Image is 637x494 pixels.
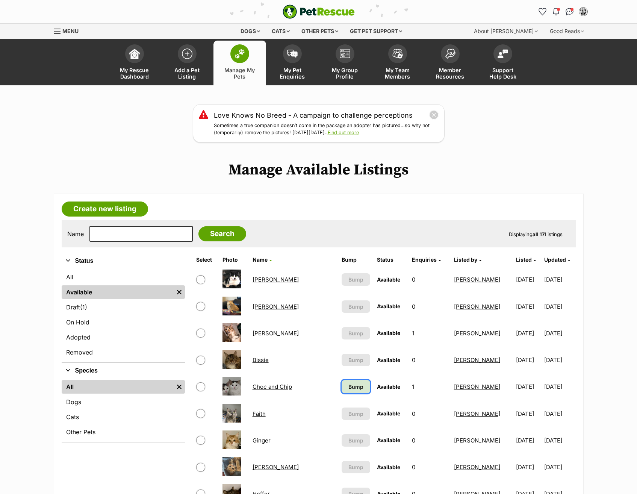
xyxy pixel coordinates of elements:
img: pet-enquiries-icon-7e3ad2cf08bfb03b45e93fb7055b45f3efa6380592205ae92323e6603595dc1f.svg [287,50,298,58]
td: [DATE] [513,347,543,373]
div: Other pets [296,24,343,39]
span: Support Help Desk [486,67,520,80]
a: [PERSON_NAME] [454,383,500,390]
span: Available [377,383,400,390]
span: Name [253,256,268,263]
span: Bump [348,463,363,471]
div: Get pet support [345,24,407,39]
input: Search [198,226,246,241]
a: Ginger [253,437,271,444]
a: Support Help Desk [477,41,529,85]
a: All [62,380,174,394]
a: My Rescue Dashboard [108,41,161,85]
a: [PERSON_NAME] [454,464,500,471]
span: My Pet Enquiries [275,67,309,80]
a: Name [253,256,272,263]
a: Dogs [62,395,185,409]
p: Sometimes a true companion doesn’t come in the package an adopter has pictured…so why not (tempor... [214,122,439,136]
a: PetRescue [283,5,355,19]
a: Find out more [328,130,359,135]
a: Add a Pet Listing [161,41,213,85]
a: [PERSON_NAME] [253,464,299,471]
td: [DATE] [513,294,543,320]
td: [DATE] [544,427,575,453]
td: 0 [409,401,450,427]
span: Add a Pet Listing [170,67,204,80]
img: team-members-icon-5396bd8760b3fe7c0b43da4ab00e1e3bb1a5d9ba89233759b79545d2d3fc5d0d.svg [392,49,403,59]
button: Bump [342,300,370,313]
span: Available [377,357,400,363]
td: [DATE] [513,454,543,480]
a: Adopted [62,330,185,344]
span: Available [377,330,400,336]
a: [PERSON_NAME] [253,330,299,337]
span: Bump [348,303,363,311]
a: [PERSON_NAME] [454,276,500,283]
span: Manage My Pets [223,67,257,80]
a: Choc and Chip [253,383,292,390]
span: Available [377,464,400,470]
a: All [62,270,185,284]
img: add-pet-listing-icon-0afa8454b4691262ce3f59096e99ab1cd57d4a30225e0717b998d2c9b9846f56.svg [182,48,192,59]
div: Species [62,379,185,442]
strong: all 17 [533,231,545,237]
a: [PERSON_NAME] [454,410,500,417]
td: [DATE] [544,320,575,346]
td: [DATE] [544,294,575,320]
span: Listed [516,256,532,263]
span: Bump [348,383,363,391]
td: 1 [409,320,450,346]
td: 0 [409,454,450,480]
button: close [429,110,439,120]
a: Enquiries [412,256,441,263]
a: Bissie [253,356,269,364]
span: Listed by [454,256,477,263]
span: Displaying Listings [509,231,563,237]
span: translation missing: en.admin.listings.index.attributes.enquiries [412,256,437,263]
img: chat-41dd97257d64d25036548639549fe6c8038ab92f7586957e7f3b1b290dea8141.svg [566,8,573,15]
a: On Hold [62,315,185,329]
button: Bump [342,327,370,339]
a: [PERSON_NAME] [454,303,500,310]
a: [PERSON_NAME] [454,330,500,337]
td: [DATE] [544,401,575,427]
div: Dogs [235,24,265,39]
button: Notifications [550,6,562,18]
td: 0 [409,294,450,320]
img: manage-my-pets-icon-02211641906a0b7f246fdf0571729dbe1e7629f14944591b6c1af311fb30b64b.svg [235,49,245,59]
div: Cats [266,24,295,39]
img: notifications-46538b983faf8c2785f20acdc204bb7945ddae34d4c08c2a6579f10ce5e182be.svg [553,8,559,15]
img: help-desk-icon-fdf02630f3aa405de69fd3d07c3f3aa587a6932b1a1747fa1d2bba05be0121f9.svg [498,49,508,58]
a: Love Knows No Breed - A campaign to challenge perceptions [214,110,413,120]
span: Bump [348,410,363,418]
a: Manage My Pets [213,41,266,85]
td: [DATE] [513,427,543,453]
span: Member Resources [433,67,467,80]
a: Available [62,285,174,299]
td: [DATE] [544,267,575,292]
span: Available [377,303,400,309]
img: logo-e224e6f780fb5917bec1dbf3a21bbac754714ae5b6737aabdf751b685950b380.svg [283,5,355,19]
span: Bump [348,276,363,283]
a: [PERSON_NAME] [454,356,500,364]
span: Bump [348,436,363,444]
img: member-resources-icon-8e73f808a243e03378d46382f2149f9095a855e16c252ad45f914b54edf8863c.svg [445,48,455,59]
button: Bump [342,408,370,420]
a: [PERSON_NAME] [253,303,299,310]
a: Draft [62,300,185,314]
ul: Account quick links [537,6,589,18]
td: 0 [409,427,450,453]
a: Listed [516,256,536,263]
span: (1) [80,303,87,312]
button: Species [62,366,185,376]
a: [PERSON_NAME] [253,276,299,283]
td: [DATE] [513,401,543,427]
img: Debbie Aprilia profile pic [580,8,587,15]
td: [DATE] [513,374,543,400]
span: My Rescue Dashboard [118,67,151,80]
button: Bump [342,273,370,286]
a: Updated [544,256,570,263]
th: Select [193,254,219,266]
span: Available [377,437,400,443]
a: Menu [54,24,84,37]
